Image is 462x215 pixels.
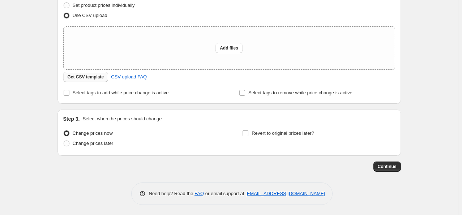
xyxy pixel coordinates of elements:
[248,90,352,95] span: Select tags to remove while price change is active
[194,191,204,196] a: FAQ
[107,71,151,83] a: CSV upload FAQ
[68,74,104,80] span: Get CSV template
[73,90,169,95] span: Select tags to add while price change is active
[63,115,80,122] h2: Step 3.
[373,162,401,172] button: Continue
[220,45,238,51] span: Add files
[63,72,108,82] button: Get CSV template
[73,141,114,146] span: Change prices later
[73,13,107,18] span: Use CSV upload
[111,73,147,81] span: CSV upload FAQ
[73,3,135,8] span: Set product prices individually
[378,164,397,169] span: Continue
[252,130,314,136] span: Revert to original prices later?
[204,191,245,196] span: or email support at
[215,43,243,53] button: Add files
[245,191,325,196] a: [EMAIL_ADDRESS][DOMAIN_NAME]
[73,130,113,136] span: Change prices now
[149,191,195,196] span: Need help? Read the
[82,115,162,122] p: Select when the prices should change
